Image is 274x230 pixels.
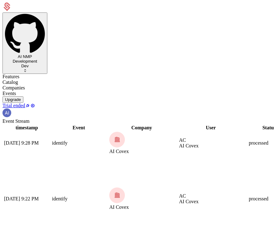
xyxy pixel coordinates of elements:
[4,196,51,201] div: [DATE] 9:22 PM
[179,137,248,143] div: AC
[2,118,272,124] div: Event Stream
[2,79,272,85] div: Catalog
[109,187,178,210] div: AI Covex
[2,74,272,79] div: Features
[3,125,50,131] th: timestamp
[109,132,125,147] img: AI Covex
[4,140,51,146] div: [DATE] 9:28 PM
[107,125,176,131] th: Company
[52,196,68,201] span: identify
[52,140,68,146] span: identify
[249,140,268,146] span: processed
[2,12,47,74] button: Select environment
[5,13,45,53] img: AI NMP
[2,108,11,117] img: AI Covex
[109,132,178,154] div: AI Covex
[18,54,32,59] span: AI NMP
[2,91,272,96] div: Events
[179,143,248,149] div: AI Covex
[179,199,248,204] div: AI Covex
[109,149,178,154] div: AI Covex
[176,125,245,131] th: User
[2,103,25,108] a: Trial ended
[30,103,35,108] a: Settings
[21,64,29,68] span: Dev
[179,193,248,204] div: AI Covex
[2,108,11,117] button: Open user button
[5,59,45,64] div: Development
[179,193,248,199] div: AC
[109,204,178,210] div: AI Covex
[2,85,272,91] div: Companies
[2,96,23,103] button: Upgrade
[179,137,248,149] div: AI Covex
[25,103,30,108] a: Integrations
[50,125,107,131] th: Event
[109,187,125,203] img: AI Covex
[249,196,268,201] span: processed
